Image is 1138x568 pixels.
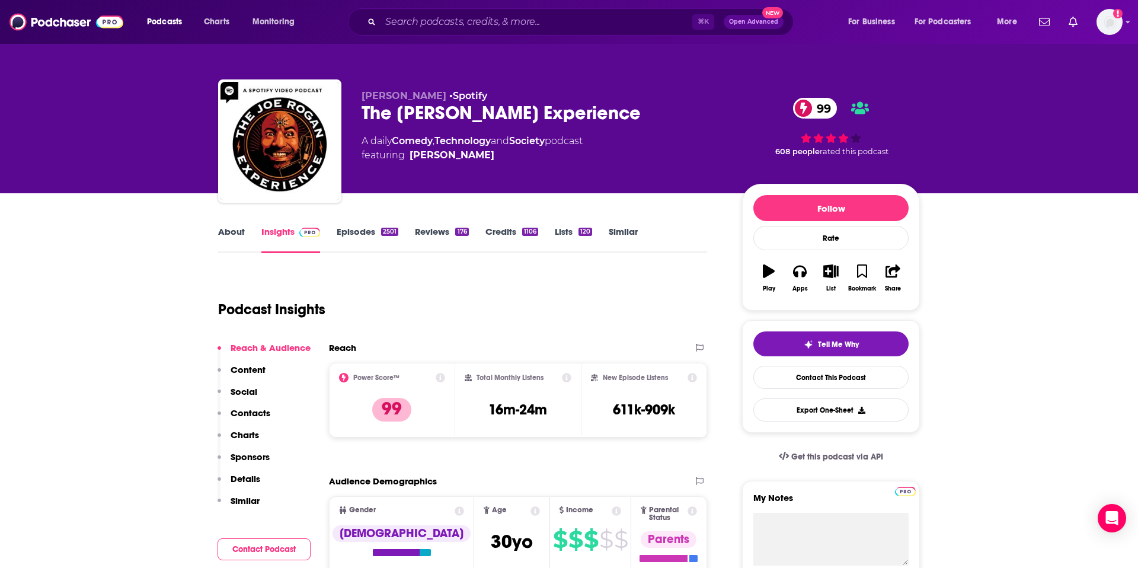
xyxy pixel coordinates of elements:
a: Podchaser - Follow, Share and Rate Podcasts [9,11,123,33]
a: Contact This Podcast [753,366,909,389]
a: Get this podcast via API [769,442,893,471]
div: Apps [792,285,808,292]
h3: 611k-909k [613,401,675,419]
span: 30 yo [491,530,533,553]
p: Content [231,364,266,375]
button: open menu [840,12,910,31]
span: Gender [349,506,376,514]
img: User Profile [1097,9,1123,35]
a: Pro website [895,485,916,496]
span: For Business [848,14,895,30]
h3: 16m-24m [488,401,547,419]
div: Share [885,285,901,292]
div: Search podcasts, credits, & more... [359,8,805,36]
span: Get this podcast via API [791,452,883,462]
div: Open Intercom Messenger [1098,504,1126,532]
span: $ [614,530,628,549]
p: Charts [231,429,259,441]
button: open menu [989,12,1032,31]
p: Reach & Audience [231,342,311,353]
input: Search podcasts, credits, & more... [381,12,692,31]
button: Play [753,257,784,299]
a: Technology [434,135,491,146]
a: 99 [793,98,837,119]
img: Podchaser Pro [299,228,320,237]
p: Sponsors [231,451,270,462]
span: Parental Status [649,506,686,522]
button: open menu [907,12,989,31]
button: Bookmark [846,257,877,299]
button: Apps [784,257,815,299]
button: Social [218,386,257,408]
span: and [491,135,509,146]
button: List [816,257,846,299]
button: Export One-Sheet [753,398,909,422]
div: 120 [578,228,592,236]
span: Podcasts [147,14,182,30]
div: A daily podcast [362,134,583,162]
span: Charts [204,14,229,30]
p: Social [231,386,257,397]
h2: Total Monthly Listens [477,374,544,382]
span: Tell Me Why [818,340,859,349]
button: Show profile menu [1097,9,1123,35]
button: Similar [218,495,260,517]
a: Society [509,135,545,146]
button: Reach & Audience [218,342,311,364]
span: Logged in as mgalandak [1097,9,1123,35]
div: List [826,285,836,292]
span: Income [566,506,593,514]
a: Show notifications dropdown [1034,12,1054,32]
button: tell me why sparkleTell Me Why [753,331,909,356]
a: Comedy [392,135,433,146]
span: $ [553,530,567,549]
span: 608 people [775,147,820,156]
span: For Podcasters [915,14,971,30]
a: Show notifications dropdown [1064,12,1082,32]
img: tell me why sparkle [804,340,813,349]
div: 2501 [381,228,398,236]
button: Charts [218,429,259,451]
span: $ [568,530,583,549]
span: New [762,7,784,18]
span: More [997,14,1017,30]
button: Content [218,364,266,386]
a: InsightsPodchaser Pro [261,226,320,253]
button: Share [878,257,909,299]
a: Joe Rogan [410,148,494,162]
button: Contacts [218,407,270,429]
label: My Notes [753,492,909,513]
p: Contacts [231,407,270,419]
a: The Joe Rogan Experience [220,82,339,200]
p: 99 [372,398,411,422]
div: 1106 [522,228,538,236]
a: Similar [609,226,638,253]
p: Details [231,473,260,484]
div: 99 608 peoplerated this podcast [742,90,920,164]
span: [PERSON_NAME] [362,90,446,101]
span: Monitoring [252,14,295,30]
span: Age [492,506,507,514]
div: 176 [455,228,468,236]
h2: Reach [329,342,356,353]
h2: New Episode Listens [603,374,668,382]
button: Contact Podcast [218,538,311,560]
span: $ [599,530,613,549]
a: Charts [196,12,236,31]
svg: Add a profile image [1113,9,1123,18]
div: [DEMOGRAPHIC_DATA] [333,525,471,542]
div: Parents [641,531,696,548]
span: 99 [805,98,837,119]
div: Rate [753,226,909,250]
a: Credits1106 [485,226,538,253]
a: Spotify [453,90,487,101]
span: • [449,90,487,101]
span: $ [584,530,598,549]
a: About [218,226,245,253]
button: Details [218,473,260,495]
span: Open Advanced [729,19,778,25]
span: , [433,135,434,146]
p: Similar [231,495,260,506]
button: open menu [244,12,310,31]
a: Reviews176 [415,226,468,253]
